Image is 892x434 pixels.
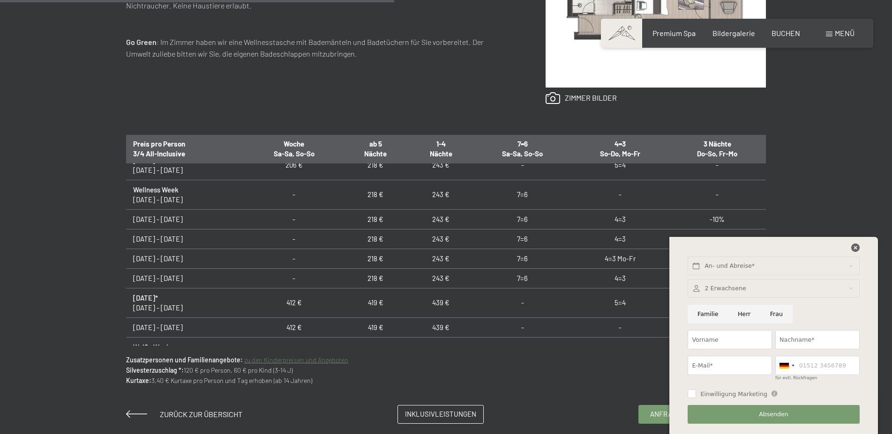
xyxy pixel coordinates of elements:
[700,390,767,398] span: Einwilligung Marketing
[245,337,343,367] td: 227 €
[688,405,859,424] button: Absenden
[343,268,408,288] td: 218 €
[835,29,855,37] span: Menü
[133,185,179,194] strong: Wellness Week
[669,229,766,249] td: -
[571,209,668,229] td: 4=3
[571,317,668,337] td: -
[126,209,245,229] td: [DATE] - [DATE]
[245,229,343,249] td: -
[408,268,473,288] td: 243 €
[245,268,343,288] td: -
[473,229,571,249] td: 7=6
[669,288,766,317] td: -15% Mo-Fr
[343,249,408,268] td: 218 €
[160,410,242,419] span: Zurück zur Übersicht
[245,150,343,180] td: 206 €
[473,134,571,163] th: 7=6 Sa-Sa, So-So
[712,29,755,37] a: Bildergalerie
[245,180,343,209] td: -
[759,410,788,419] span: Absenden
[669,150,766,180] td: -
[343,209,408,229] td: 218 €
[126,410,242,419] a: Zurück zur Übersicht
[639,405,697,423] a: Anfragen
[571,249,668,268] td: 4=3 Mo-Fr
[405,409,476,419] span: Inklusivleistungen
[775,375,817,380] label: für evtl. Rückfragen
[408,288,473,317] td: 439 €
[126,229,245,249] td: [DATE] - [DATE]
[398,405,483,423] a: Inklusivleistungen
[343,288,408,317] td: 419 €
[343,150,408,180] td: 218 €
[126,134,245,163] th: Preis pro Person 3/4 All-Inclusive
[473,150,571,180] td: -
[245,134,343,163] th: Woche Sa-Sa, So-So
[245,209,343,229] td: -
[133,343,174,351] strong: Weiße Woche
[571,268,668,288] td: 4=3
[343,180,408,209] td: 218 €
[473,268,571,288] td: 7=6
[669,209,766,229] td: -10%
[343,337,408,367] td: 239 €
[126,268,245,288] td: [DATE] - [DATE]
[126,249,245,268] td: [DATE] - [DATE]
[245,249,343,268] td: -
[408,150,473,180] td: 243 €
[571,180,668,209] td: -
[126,337,245,367] td: [DATE] - [DATE]
[133,294,158,302] strong: [DATE]*
[473,209,571,229] td: 7=6
[669,317,766,337] td: -
[126,180,245,209] td: [DATE] - [DATE]
[245,317,343,337] td: 412 €
[343,134,408,163] th: ab 5 Nächte
[126,150,245,180] td: [DATE] - [DATE]
[126,288,245,317] td: [DATE] - [DATE]
[408,337,473,367] td: 269 €
[650,409,685,419] span: Anfragen
[772,29,800,37] a: BUCHEN
[244,356,348,364] a: zu den Kinderpreisen und Angeboten
[571,337,668,367] td: -
[126,356,243,364] strong: Zusatzpersonen und Familienangebote:
[473,249,571,268] td: 7=6
[408,317,473,337] td: 439 €
[473,180,571,209] td: 7=6
[126,376,151,384] strong: Kurtaxe:
[245,288,343,317] td: 412 €
[669,337,766,367] td: -
[473,288,571,317] td: -
[408,134,473,163] th: 1-4 Nächte
[669,268,766,288] td: -10%
[571,150,668,180] td: 5=4
[571,134,668,163] th: 4=3 So-Do, Mo-Fr
[126,317,245,337] td: [DATE] - [DATE]
[571,229,668,249] td: 4=3
[571,288,668,317] td: 5=4
[126,366,184,374] strong: Silvesterzuschlag *:
[408,209,473,229] td: 243 €
[473,337,571,367] td: 5=4
[775,356,860,375] input: 01512 3456789
[343,317,408,337] td: 419 €
[408,229,473,249] td: 243 €
[669,249,766,268] td: -10%
[126,355,766,386] p: 120 € pro Person, 60 € pro Kind (3-14 J) 3,40 € Kurtaxe pro Person und Tag erhoben (ab 14 Jahren)
[408,249,473,268] td: 243 €
[776,356,797,375] div: Germany (Deutschland): +49
[408,180,473,209] td: 243 €
[126,37,157,46] strong: Go Green
[126,36,508,60] p: : Im Zimmer haben wir eine Wellnesstasche mit Bademänteln und Badetüchern für Sie vorbereitet. De...
[652,29,696,37] a: Premium Spa
[669,180,766,209] td: -
[473,317,571,337] td: -
[133,156,155,164] strong: [DATE]
[669,134,766,163] th: 3 Nächte Do-So, Fr-Mo
[343,229,408,249] td: 218 €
